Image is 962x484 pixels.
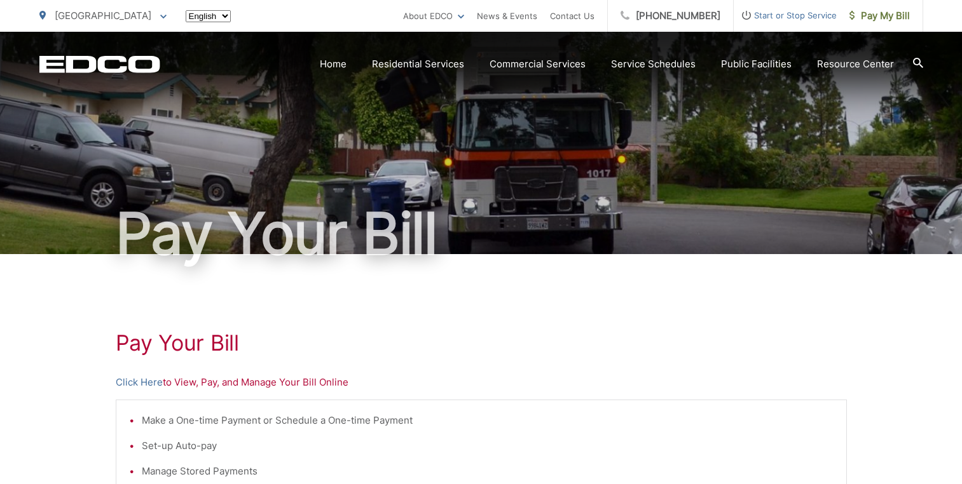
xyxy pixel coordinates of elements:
[39,55,160,73] a: EDCD logo. Return to the homepage.
[186,10,231,22] select: Select a language
[142,413,834,428] li: Make a One-time Payment or Schedule a One-time Payment
[490,57,586,72] a: Commercial Services
[116,375,163,390] a: Click Here
[39,202,923,266] h1: Pay Your Bill
[116,375,847,390] p: to View, Pay, and Manage Your Bill Online
[116,330,847,356] h1: Pay Your Bill
[721,57,792,72] a: Public Facilities
[611,57,696,72] a: Service Schedules
[403,8,464,24] a: About EDCO
[550,8,594,24] a: Contact Us
[372,57,464,72] a: Residential Services
[55,10,151,22] span: [GEOGRAPHIC_DATA]
[320,57,347,72] a: Home
[477,8,537,24] a: News & Events
[142,464,834,479] li: Manage Stored Payments
[142,438,834,454] li: Set-up Auto-pay
[817,57,894,72] a: Resource Center
[849,8,910,24] span: Pay My Bill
